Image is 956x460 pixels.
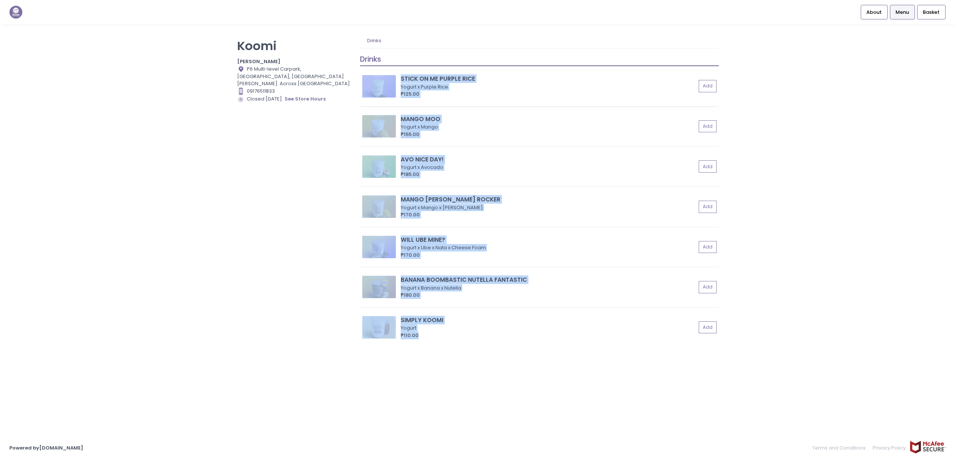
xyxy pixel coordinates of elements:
span: Menu [896,9,909,16]
div: SIMPLY KOOMI [401,316,696,324]
div: Yogurt x Mango [401,123,694,131]
a: Drinks [360,34,389,48]
div: ₱155.00 [401,131,696,138]
a: Menu [890,5,915,19]
a: Terms and Conditions [812,441,869,455]
button: Add [699,80,717,92]
img: mcafee-secure [909,441,947,454]
div: ₱125.00 [401,90,696,98]
button: Add [699,241,717,253]
a: About [861,5,888,19]
button: Add [699,281,717,293]
p: Koomi [237,38,351,53]
button: Add [699,321,717,334]
button: Add [699,120,717,133]
div: Yogurt x Purple Rice [401,83,694,91]
span: About [866,9,882,16]
div: Closed [DATE]. [237,95,351,103]
img: MANGO MOO [362,115,396,138]
img: WILL UBE MINE? [362,236,396,258]
button: Add [699,201,717,213]
div: ₱180.00 [401,291,696,299]
img: AVO NICE DAY! [362,155,396,178]
div: Yogurt x Ube x Nata x Cheese Foam [401,244,694,251]
a: Privacy Policy [869,441,910,455]
img: BANANA BOOMBASTIC NUTELLA FANTASTIC [362,276,396,298]
img: STICK ON ME PURPLE RICE [362,75,396,98]
b: [PERSON_NAME] [237,58,280,65]
div: WILL UBE MINE? [401,235,696,244]
div: P6 Multi-level Carpark, [GEOGRAPHIC_DATA], [GEOGRAPHIC_DATA][PERSON_NAME]. Across [GEOGRAPHIC_DATA] [237,65,351,87]
img: MANGO CRAKER ROCKER [362,195,396,218]
div: Yogurt [401,324,694,332]
div: Yogurt x Mango x [PERSON_NAME] [401,204,694,212]
div: MANGO MOO [401,115,696,123]
div: STICK ON ME PURPLE RICE [401,74,696,83]
div: ₱110.00 [401,332,696,339]
div: ₱170.00 [401,211,696,219]
span: Basket [923,9,940,16]
div: MANGO [PERSON_NAME] ROCKER [401,195,696,204]
div: ₱170.00 [401,251,696,259]
div: BANANA BOOMBASTIC NUTELLA FANTASTIC [401,275,696,284]
button: Add [699,160,717,173]
img: logo [9,6,22,19]
a: Powered by[DOMAIN_NAME] [9,444,83,451]
img: SIMPLY KOOMI [362,316,396,339]
button: see store hours [284,95,326,103]
span: Drinks [360,54,381,64]
div: 09176511833 [237,87,351,95]
div: AVO NICE DAY! [401,155,696,164]
div: Yogurt x Avocado [401,164,694,171]
div: Yogurt x Banana x Nutella [401,284,694,292]
div: ₱185.00 [401,171,696,178]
